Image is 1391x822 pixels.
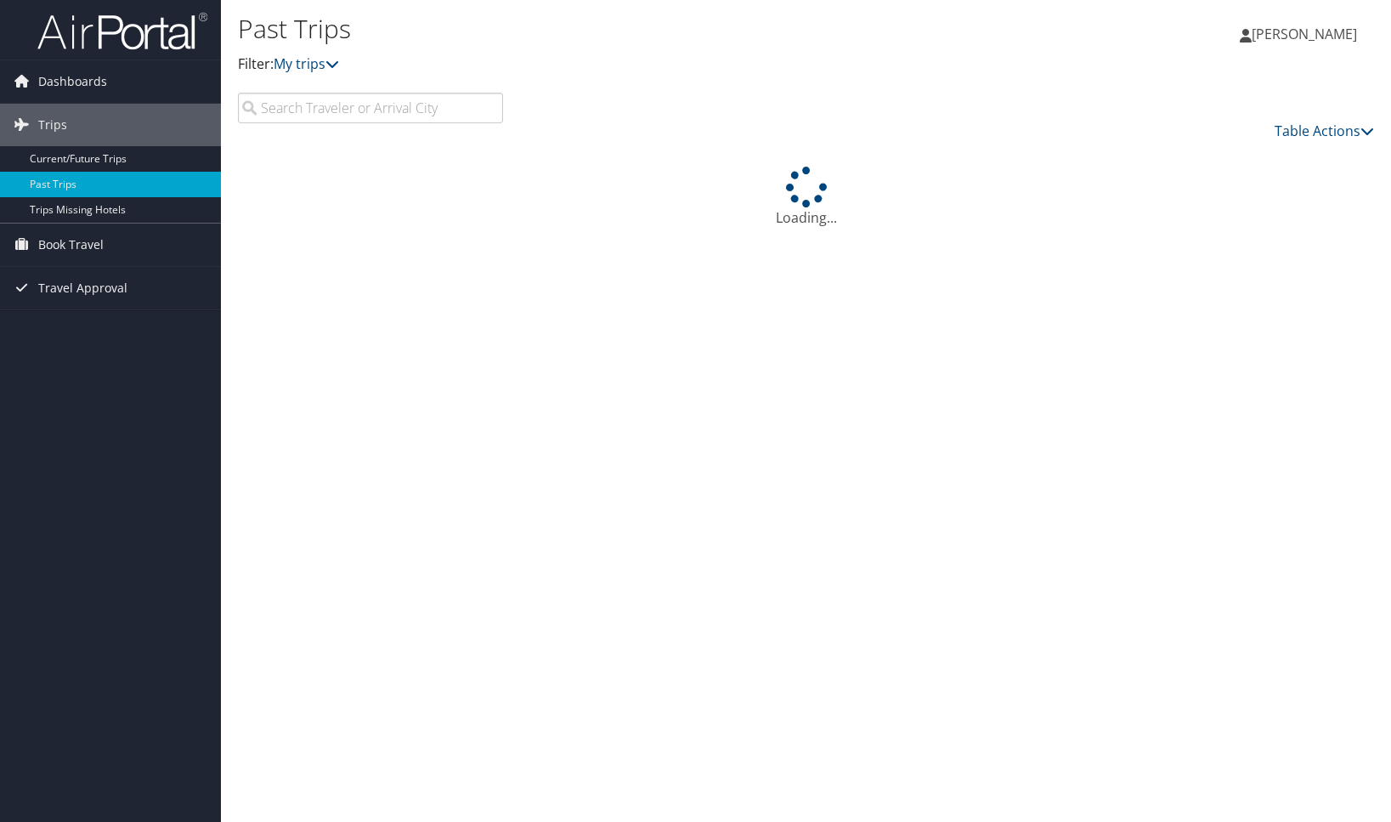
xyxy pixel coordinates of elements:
a: Table Actions [1275,122,1374,140]
a: My trips [274,54,339,73]
img: airportal-logo.png [37,11,207,51]
span: Travel Approval [38,267,127,309]
span: Book Travel [38,224,104,266]
h1: Past Trips [238,11,995,47]
input: Search Traveler or Arrival City [238,93,503,123]
span: Dashboards [38,60,107,103]
span: Trips [38,104,67,146]
span: [PERSON_NAME] [1252,25,1357,43]
p: Filter: [238,54,995,76]
div: Loading... [238,167,1374,228]
a: [PERSON_NAME] [1240,9,1374,60]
